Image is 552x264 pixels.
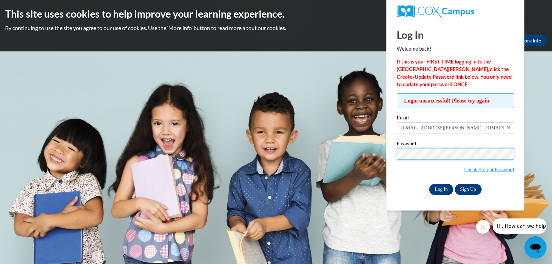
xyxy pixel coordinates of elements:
label: Password [397,141,514,148]
iframe: Message from company [493,218,546,234]
a: Update/Forgot Password [464,167,514,172]
a: Sign Up [455,184,482,195]
a: COX Campus [397,5,514,18]
img: COX Campus [397,5,474,18]
span: Hi. How can we help? [4,5,56,10]
h1: Log In [397,28,514,42]
p: Welcome back! [397,45,514,53]
label: Email [397,115,514,122]
strong: If this is your FIRST TIME logging in to the [GEOGRAPHIC_DATA][PERSON_NAME], click the Create/Upd... [397,59,512,87]
input: Log In [429,184,453,195]
iframe: Button to launch messaging window [524,236,546,258]
span: Login unsuccessful! Please try again. [397,93,514,108]
iframe: Close message [476,220,490,234]
a: More Info [514,35,547,46]
h2: This site uses cookies to help improve your learning experience. [5,7,547,21]
p: By continuing to use the site you agree to our use of cookies. Use the ‘More info’ button to read... [5,24,547,32]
